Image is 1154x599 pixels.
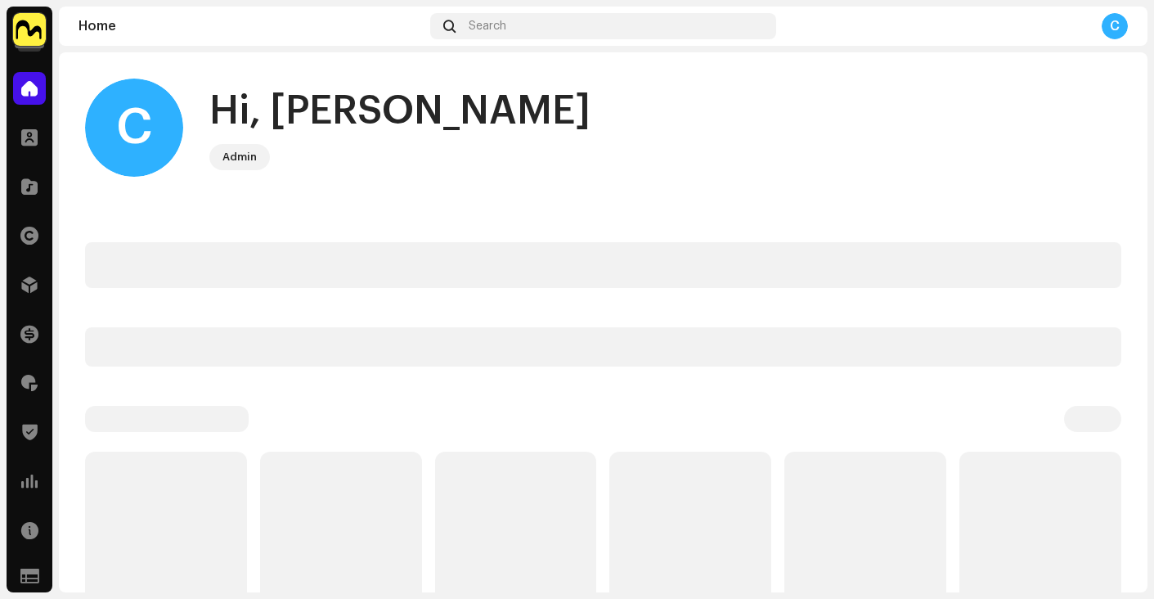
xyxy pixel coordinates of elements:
[222,147,257,167] div: Admin
[209,85,590,137] div: Hi, [PERSON_NAME]
[13,13,46,46] img: 1276ee5d-5357-4eee-b3c8-6fdbc920d8e6
[469,20,506,33] span: Search
[85,79,183,177] div: C
[79,20,424,33] div: Home
[1102,13,1128,39] div: C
